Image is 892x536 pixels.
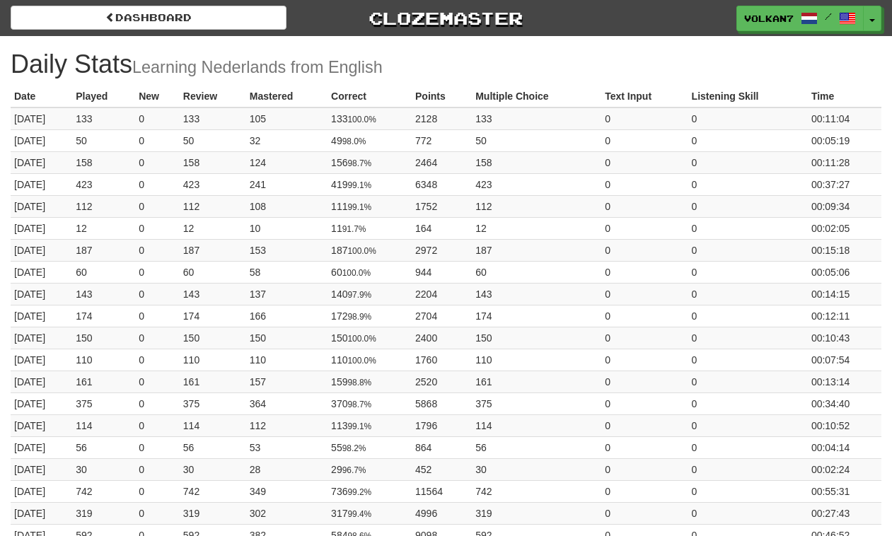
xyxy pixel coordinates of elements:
[688,327,808,349] td: 0
[135,392,180,414] td: 0
[688,195,808,217] td: 0
[135,151,180,173] td: 0
[72,173,135,195] td: 423
[472,86,601,107] th: Multiple Choice
[412,502,472,524] td: 4996
[328,217,412,239] td: 11
[135,458,180,480] td: 0
[601,392,688,414] td: 0
[412,327,472,349] td: 2400
[11,283,72,305] td: [DATE]
[601,436,688,458] td: 0
[11,371,72,392] td: [DATE]
[72,458,135,480] td: 30
[808,327,881,349] td: 00:10:43
[135,107,180,130] td: 0
[688,86,808,107] th: Listening Skill
[472,349,601,371] td: 110
[11,414,72,436] td: [DATE]
[808,349,881,371] td: 00:07:54
[328,261,412,283] td: 60
[11,261,72,283] td: [DATE]
[825,11,832,21] span: /
[688,458,808,480] td: 0
[11,217,72,239] td: [DATE]
[135,239,180,261] td: 0
[347,421,371,431] small: 99.1%
[135,480,180,502] td: 0
[412,173,472,195] td: 6348
[328,107,412,130] td: 133
[347,158,371,168] small: 98.7%
[412,86,472,107] th: Points
[601,173,688,195] td: 0
[72,327,135,349] td: 150
[72,305,135,327] td: 174
[72,502,135,524] td: 319
[601,239,688,261] td: 0
[601,283,688,305] td: 0
[72,129,135,151] td: 50
[688,283,808,305] td: 0
[412,349,472,371] td: 1760
[328,305,412,327] td: 172
[688,436,808,458] td: 0
[601,327,688,349] td: 0
[246,86,328,107] th: Mastered
[472,414,601,436] td: 114
[601,371,688,392] td: 0
[688,305,808,327] td: 0
[412,480,472,502] td: 11564
[688,217,808,239] td: 0
[246,261,328,283] td: 58
[328,151,412,173] td: 156
[601,195,688,217] td: 0
[246,371,328,392] td: 157
[135,502,180,524] td: 0
[180,173,246,195] td: 423
[472,129,601,151] td: 50
[412,392,472,414] td: 5868
[135,327,180,349] td: 0
[180,436,246,458] td: 56
[246,173,328,195] td: 241
[601,86,688,107] th: Text Input
[342,136,366,146] small: 98.0%
[688,129,808,151] td: 0
[342,268,371,278] small: 100.0%
[688,261,808,283] td: 0
[472,239,601,261] td: 187
[246,195,328,217] td: 108
[180,217,246,239] td: 12
[135,217,180,239] td: 0
[412,261,472,283] td: 944
[688,392,808,414] td: 0
[135,283,180,305] td: 0
[246,502,328,524] td: 302
[808,414,881,436] td: 00:10:52
[11,305,72,327] td: [DATE]
[328,283,412,305] td: 140
[72,436,135,458] td: 56
[246,107,328,130] td: 105
[11,349,72,371] td: [DATE]
[246,283,328,305] td: 137
[328,414,412,436] td: 113
[135,371,180,392] td: 0
[808,371,881,392] td: 00:13:14
[72,261,135,283] td: 60
[688,502,808,524] td: 0
[601,502,688,524] td: 0
[688,107,808,130] td: 0
[808,392,881,414] td: 00:34:40
[688,173,808,195] td: 0
[412,458,472,480] td: 452
[246,129,328,151] td: 32
[72,349,135,371] td: 110
[808,195,881,217] td: 00:09:34
[472,392,601,414] td: 375
[246,151,328,173] td: 124
[328,239,412,261] td: 187
[347,509,371,519] small: 99.4%
[246,392,328,414] td: 364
